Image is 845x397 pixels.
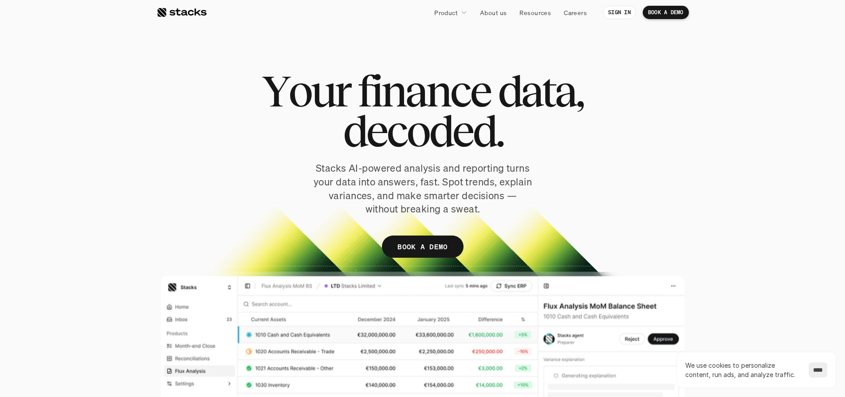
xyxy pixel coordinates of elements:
span: n [426,71,450,111]
span: r [334,71,350,111]
span: t [542,71,554,111]
a: BOOK A DEMO [382,236,464,258]
span: e [470,71,490,111]
span: a [405,71,426,111]
span: o [406,111,428,151]
span: a [521,71,542,111]
a: Resources [514,4,556,20]
p: About us [480,8,507,17]
a: Careers [558,4,592,20]
p: Product [434,8,458,17]
span: e [452,111,472,151]
span: d [342,111,366,151]
p: Careers [564,8,587,17]
p: SIGN IN [608,9,631,16]
span: i [371,71,381,111]
p: BOOK A DEMO [648,9,684,16]
span: a [554,71,575,111]
span: d [428,111,452,151]
a: About us [475,4,512,20]
span: n [381,71,405,111]
p: We use cookies to personalize content, run ads, and analyze traffic. [685,361,800,379]
span: u [311,71,334,111]
span: d [498,71,521,111]
span: f [358,71,371,111]
span: Y [262,71,288,111]
span: o [288,71,311,111]
span: c [450,71,470,111]
span: , [575,71,583,111]
a: SIGN IN [603,6,636,19]
a: BOOK A DEMO [643,6,689,19]
span: d [472,111,495,151]
span: c [386,111,406,151]
p: Stacks AI-powered analysis and reporting turns your data into answers, fast. Spot trends, explain... [312,161,534,216]
span: . [495,111,503,151]
p: Resources [519,8,551,17]
span: e [366,111,386,151]
p: BOOK A DEMO [397,240,448,253]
